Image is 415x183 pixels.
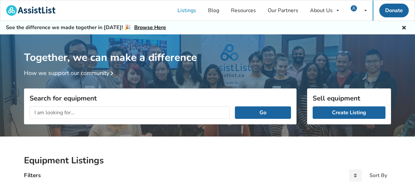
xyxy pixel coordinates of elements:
a: Listings [172,0,202,21]
h4: Filters [24,172,41,179]
a: Blog [202,0,225,21]
a: Resources [225,0,262,21]
h2: Equipment Listings [24,155,391,166]
h3: Search for equipment [30,94,291,102]
a: Our Partners [262,0,304,21]
a: Create Listing [313,106,385,119]
div: About Us [310,8,333,13]
input: I am looking for... [30,106,230,119]
a: Donate [379,4,409,17]
a: Browse Here [134,24,166,31]
img: user icon [351,5,357,11]
div: Sort By [369,173,387,178]
img: assistlist-logo [6,5,55,16]
a: How we support our community [24,69,116,77]
h3: Sell equipment [313,94,385,102]
button: Go [235,106,291,119]
h1: Together, we can make a difference [24,34,391,64]
h5: See the difference we made together in [DATE]! 🎉 [6,24,166,31]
